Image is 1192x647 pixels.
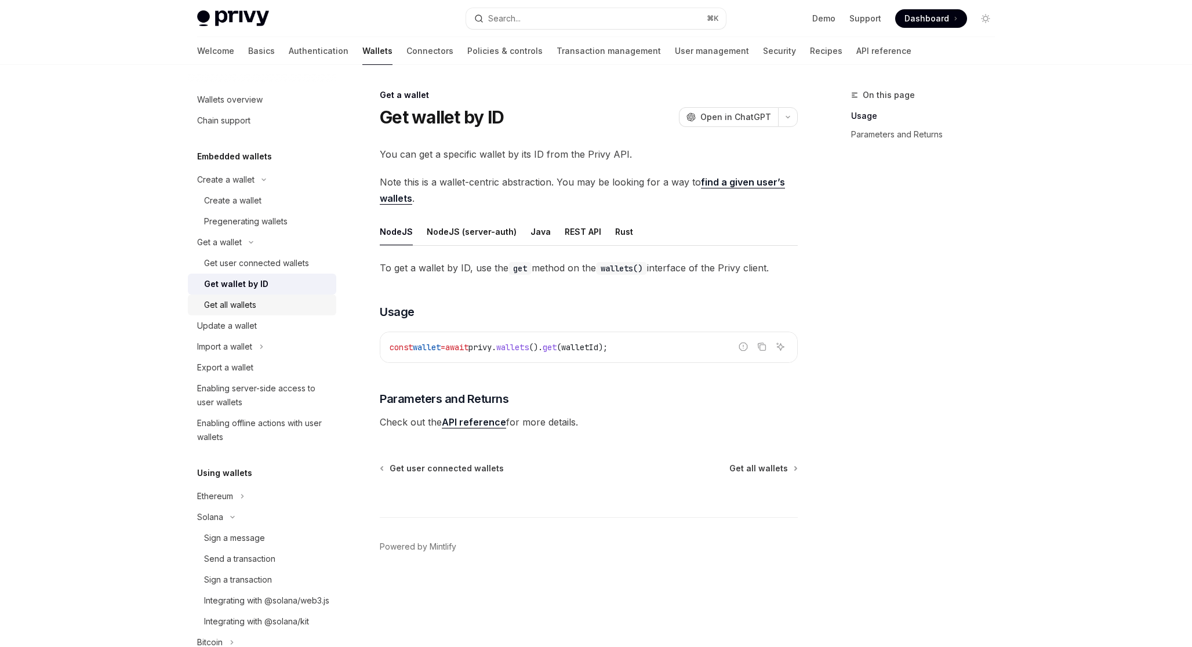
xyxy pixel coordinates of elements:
a: Security [763,37,796,65]
a: Integrating with @solana/web3.js [188,590,336,611]
span: ⌘ K [707,14,719,23]
div: NodeJS [380,218,413,245]
a: Basics [248,37,275,65]
span: Open in ChatGPT [700,111,771,123]
div: NodeJS (server-auth) [427,218,517,245]
a: User management [675,37,749,65]
button: Ask AI [773,339,788,354]
div: Wallets overview [197,93,263,107]
a: Parameters and Returns [851,125,1004,144]
span: Get user connected wallets [390,463,504,474]
button: Copy the contents from the code block [754,339,769,354]
div: Search... [488,12,521,26]
span: walletId [561,342,598,352]
span: get [543,342,557,352]
a: Sign a transaction [188,569,336,590]
span: ); [598,342,608,352]
div: Create a wallet [197,173,255,187]
a: Get user connected wallets [381,463,504,474]
code: wallets() [596,262,647,275]
a: Wallets overview [188,89,336,110]
a: Sign a message [188,528,336,548]
div: Pregenerating wallets [204,215,288,228]
code: get [508,262,532,275]
button: Toggle dark mode [976,9,995,28]
span: On this page [863,88,915,102]
span: const [390,342,413,352]
h5: Using wallets [197,466,252,480]
a: Welcome [197,37,234,65]
span: = [441,342,445,352]
a: Export a wallet [188,357,336,378]
h5: Embedded wallets [197,150,272,163]
a: Enabling offline actions with user wallets [188,413,336,448]
a: Send a transaction [188,548,336,569]
div: Send a transaction [204,552,275,566]
span: To get a wallet by ID, use the method on the interface of the Privy client. [380,260,798,276]
span: privy [468,342,492,352]
button: Toggle Solana section [188,507,336,528]
span: Dashboard [904,13,949,24]
span: You can get a specific wallet by its ID from the Privy API. [380,146,798,162]
a: Recipes [810,37,842,65]
span: Parameters and Returns [380,391,508,407]
button: Open in ChatGPT [679,107,778,127]
div: Get wallet by ID [204,277,268,291]
a: Enabling server-side access to user wallets [188,378,336,413]
div: Create a wallet [204,194,261,208]
a: Chain support [188,110,336,131]
a: Usage [851,107,1004,125]
div: Chain support [197,114,250,128]
a: Support [849,13,881,24]
div: Get all wallets [204,298,256,312]
div: Update a wallet [197,319,257,333]
div: Integrating with @solana/web3.js [204,594,329,608]
span: ( [557,342,561,352]
a: Create a wallet [188,190,336,211]
button: Report incorrect code [736,339,751,354]
span: wallets [496,342,529,352]
a: Dashboard [895,9,967,28]
div: Integrating with @solana/kit [204,615,309,628]
div: Enabling offline actions with user wallets [197,416,329,444]
a: API reference [442,416,506,428]
div: Enabling server-side access to user wallets [197,381,329,409]
a: Pregenerating wallets [188,211,336,232]
a: Wallets [362,37,393,65]
div: Get user connected wallets [204,256,309,270]
a: Get wallet by ID [188,274,336,295]
div: REST API [565,218,601,245]
button: Toggle Import a wallet section [188,336,336,357]
button: Toggle Ethereum section [188,486,336,507]
div: Java [530,218,551,245]
a: Get all wallets [729,463,797,474]
a: Integrating with @solana/kit [188,611,336,632]
a: Powered by Mintlify [380,541,456,553]
span: Note this is a wallet-centric abstraction. You may be looking for a way to . [380,174,798,206]
img: light logo [197,10,269,27]
div: Rust [615,218,633,245]
div: Get a wallet [197,235,242,249]
div: Get a wallet [380,89,798,101]
button: Toggle Get a wallet section [188,232,336,253]
a: Get all wallets [188,295,336,315]
div: Sign a transaction [204,573,272,587]
span: Get all wallets [729,463,788,474]
a: API reference [856,37,911,65]
div: Import a wallet [197,340,252,354]
button: Toggle Create a wallet section [188,169,336,190]
div: Sign a message [204,531,265,545]
span: wallet [413,342,441,352]
a: Authentication [289,37,348,65]
span: (). [529,342,543,352]
span: Usage [380,304,415,320]
span: . [492,342,496,352]
div: Ethereum [197,489,233,503]
span: Check out the for more details. [380,414,798,430]
span: await [445,342,468,352]
a: Demo [812,13,835,24]
h1: Get wallet by ID [380,107,504,128]
div: Export a wallet [197,361,253,375]
button: Open search [466,8,726,29]
a: Update a wallet [188,315,336,336]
